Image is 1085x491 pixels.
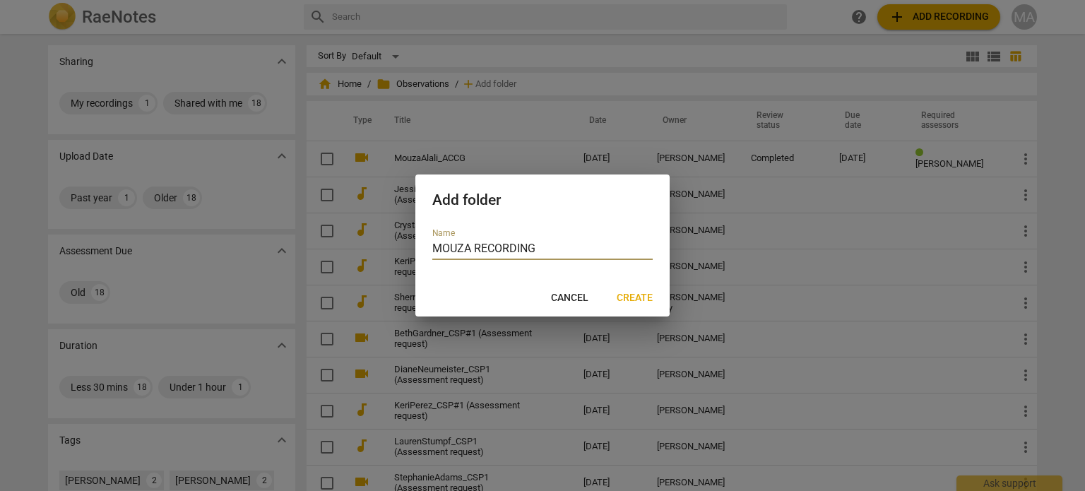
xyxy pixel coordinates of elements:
h2: Add folder [432,191,653,209]
label: Name [432,230,455,238]
button: Create [605,285,664,311]
button: Cancel [540,285,600,311]
span: Create [617,291,653,305]
span: Cancel [551,291,588,305]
